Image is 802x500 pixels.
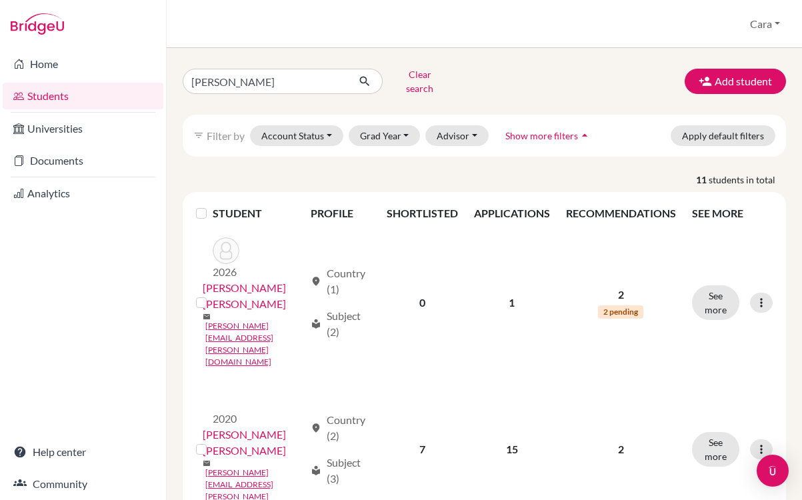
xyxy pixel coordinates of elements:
button: Clear search [383,64,457,99]
button: Advisor [425,125,489,146]
span: mail [203,313,211,321]
a: Universities [3,115,163,142]
a: [PERSON_NAME][EMAIL_ADDRESS][PERSON_NAME][DOMAIN_NAME] [205,320,305,368]
button: Apply default filters [671,125,775,146]
button: Account Status [250,125,343,146]
span: students in total [709,173,786,187]
i: arrow_drop_up [578,129,591,142]
a: Help center [3,439,163,465]
a: Students [3,83,163,109]
a: Documents [3,147,163,174]
td: 0 [379,229,466,376]
th: SEE MORE [684,197,781,229]
th: PROFILE [303,197,378,229]
th: RECOMMENDATIONS [558,197,684,229]
img: Hasbún Safie, Jorge [213,237,239,264]
input: Find student by name... [183,69,348,94]
div: Open Intercom Messenger [757,455,789,487]
div: Subject (2) [311,308,370,340]
i: filter_list [193,130,204,141]
button: Add student [685,69,786,94]
th: APPLICATIONS [466,197,558,229]
strong: 11 [696,173,709,187]
button: See more [692,432,739,467]
a: Home [3,51,163,77]
td: 1 [466,229,558,376]
span: mail [203,459,211,467]
span: Show more filters [505,130,578,141]
span: location_on [311,276,321,287]
button: Grad Year [349,125,421,146]
div: Country (1) [311,265,370,297]
p: 2 [566,287,676,303]
a: [PERSON_NAME] [PERSON_NAME] [203,427,305,459]
span: 2 pending [598,305,643,319]
a: Community [3,471,163,497]
a: [PERSON_NAME] [PERSON_NAME] [203,280,305,312]
img: Safie, Gabriela Alexandra [213,384,239,411]
div: Country (2) [311,412,370,444]
button: Show more filtersarrow_drop_up [494,125,603,146]
th: STUDENT [213,197,303,229]
div: Subject (3) [311,455,370,487]
span: Filter by [207,129,245,142]
p: 2 [566,441,676,457]
p: 2020 [213,411,239,427]
img: Bridge-U [11,13,64,35]
a: Analytics [3,180,163,207]
span: local_library [311,319,321,329]
th: SHORTLISTED [379,197,466,229]
span: local_library [311,465,321,476]
button: See more [692,285,739,320]
button: Cara [744,11,786,37]
span: location_on [311,423,321,433]
p: 2026 [213,264,239,280]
